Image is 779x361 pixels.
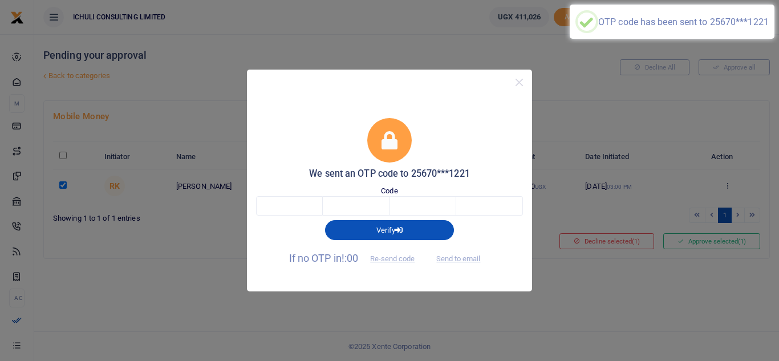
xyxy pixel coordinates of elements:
[256,168,523,180] h5: We sent an OTP code to 25670***1221
[342,252,358,264] span: !:00
[289,252,425,264] span: If no OTP in
[381,185,397,197] label: Code
[598,17,769,27] div: OTP code has been sent to 25670***1221
[325,220,454,240] button: Verify
[511,74,528,91] button: Close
